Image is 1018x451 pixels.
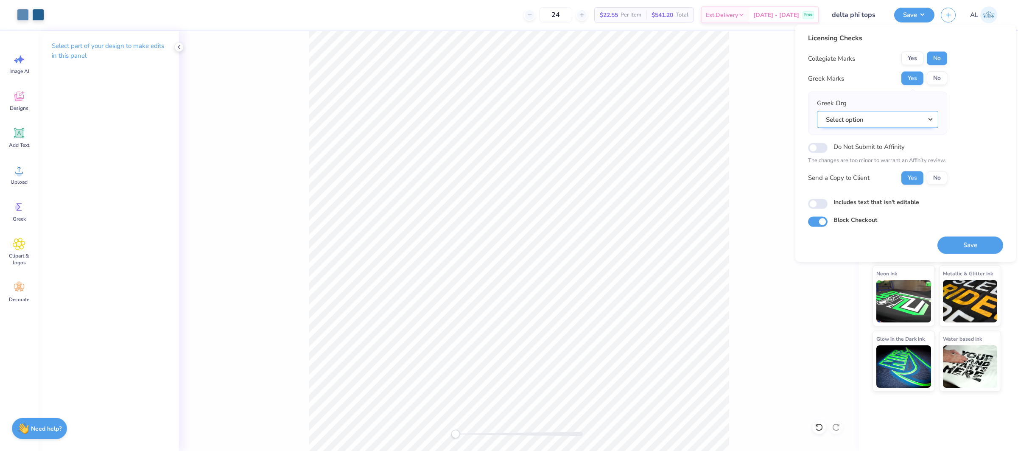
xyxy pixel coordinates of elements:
input: – – [539,7,572,22]
button: Yes [901,72,923,85]
span: Per Item [621,11,641,20]
span: Total [676,11,688,20]
span: Decorate [9,296,29,303]
span: Add Text [9,142,29,148]
label: Greek Org [817,98,847,108]
span: Glow in the Dark Ink [876,334,925,343]
span: Designs [10,105,28,112]
label: Includes text that isn't editable [833,197,919,206]
button: Yes [901,52,923,65]
img: Angela Legaspi [980,6,997,23]
button: Save [937,236,1003,254]
img: Neon Ink [876,280,931,322]
span: Upload [11,179,28,185]
div: Collegiate Marks [808,53,855,63]
button: No [927,171,947,185]
div: Accessibility label [451,430,460,438]
button: No [927,52,947,65]
span: AL [970,10,978,20]
a: AL [966,6,1001,23]
span: Greek [13,216,26,222]
label: Block Checkout [833,215,877,224]
span: Neon Ink [876,269,897,278]
div: Greek Marks [808,73,844,83]
label: Do Not Submit to Affinity [833,141,905,152]
span: Free [804,12,812,18]
p: The changes are too minor to warrant an Affinity review. [808,157,947,165]
input: Untitled Design [825,6,888,23]
span: Clipart & logos [5,252,33,266]
p: Select part of your design to make edits in this panel [52,41,165,61]
img: Metallic & Glitter Ink [943,280,998,322]
strong: Need help? [31,425,62,433]
span: Est. Delivery [706,11,738,20]
div: Send a Copy to Client [808,173,870,183]
span: Metallic & Glitter Ink [943,269,993,278]
span: Image AI [9,68,29,75]
div: Licensing Checks [808,33,947,43]
span: Water based Ink [943,334,982,343]
img: Water based Ink [943,345,998,388]
button: Yes [901,171,923,185]
span: $22.55 [600,11,618,20]
img: Glow in the Dark Ink [876,345,931,388]
button: Select option [817,111,938,128]
span: [DATE] - [DATE] [753,11,799,20]
span: $541.20 [652,11,673,20]
button: No [927,72,947,85]
button: Save [894,8,934,22]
